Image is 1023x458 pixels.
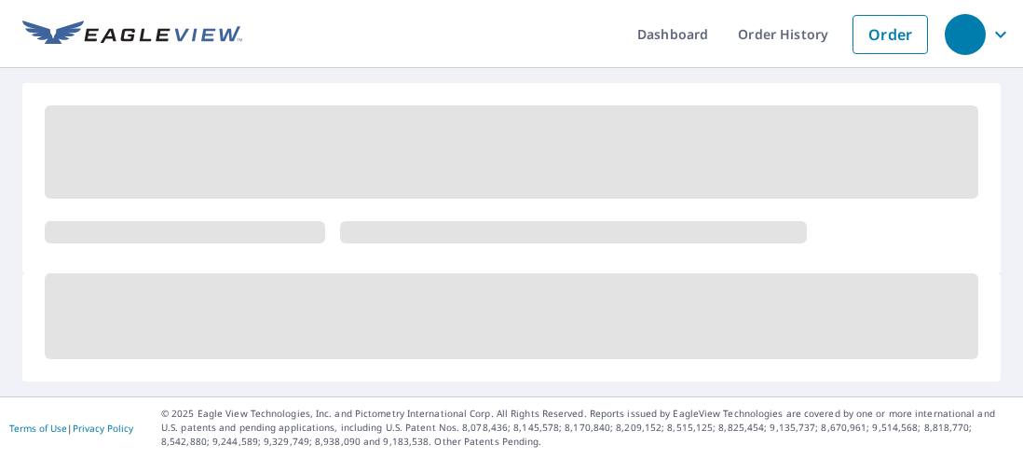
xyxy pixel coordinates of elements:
a: Terms of Use [9,422,67,435]
p: | [9,423,133,434]
a: Order [852,15,928,54]
img: EV Logo [22,21,242,49]
a: Privacy Policy [73,422,133,435]
p: © 2025 Eagle View Technologies, Inc. and Pictometry International Corp. All Rights Reserved. Repo... [161,407,1014,449]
